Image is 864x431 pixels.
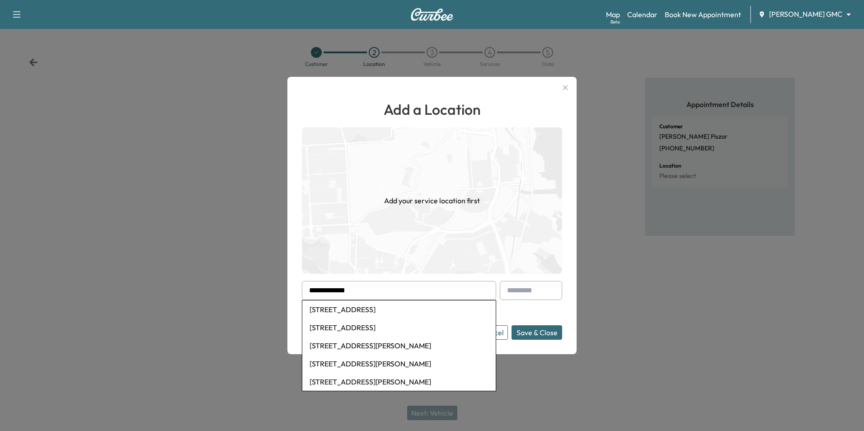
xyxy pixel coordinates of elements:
[302,373,496,391] li: [STREET_ADDRESS][PERSON_NAME]
[606,9,620,20] a: MapBeta
[610,19,620,25] div: Beta
[512,325,562,340] button: Save & Close
[384,195,480,206] h1: Add your service location first
[302,319,496,337] li: [STREET_ADDRESS]
[769,9,842,19] span: [PERSON_NAME] GMC
[302,127,562,274] img: empty-map-CL6vilOE.png
[302,300,496,319] li: [STREET_ADDRESS]
[302,337,496,355] li: [STREET_ADDRESS][PERSON_NAME]
[665,9,741,20] a: Book New Appointment
[627,9,657,20] a: Calendar
[410,8,454,21] img: Curbee Logo
[302,355,496,373] li: [STREET_ADDRESS][PERSON_NAME]
[302,98,562,120] h1: Add a Location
